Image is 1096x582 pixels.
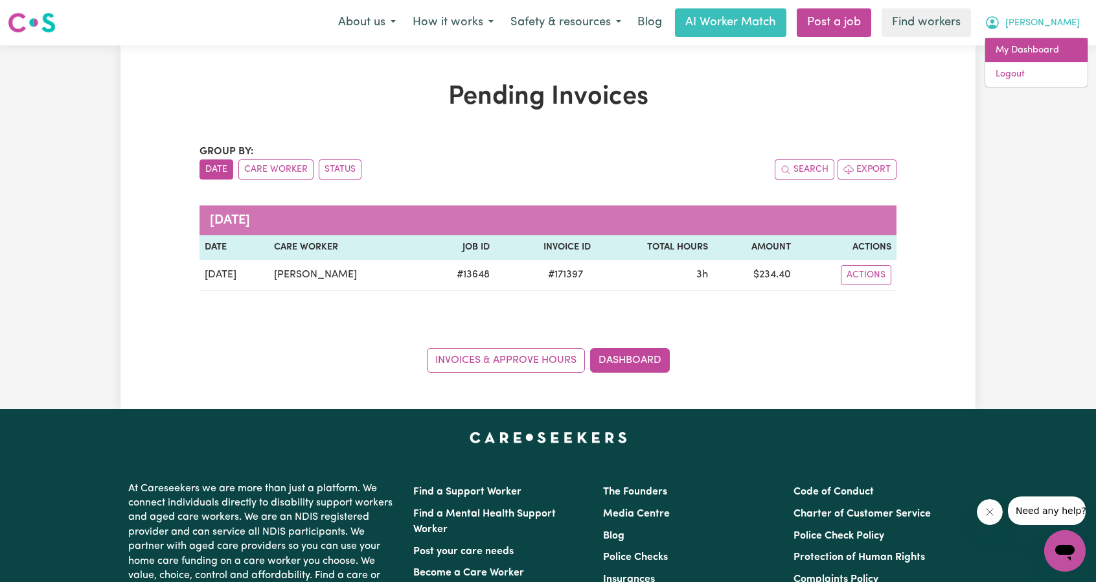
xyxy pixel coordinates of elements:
[985,38,1088,63] a: My Dashboard
[797,8,871,37] a: Post a job
[8,11,56,34] img: Careseekers logo
[603,531,624,541] a: Blog
[841,265,891,285] button: Actions
[882,8,971,37] a: Find workers
[200,260,269,291] td: [DATE]
[793,487,874,497] a: Code of Conduct
[200,235,269,260] th: Date
[1044,530,1086,572] iframe: Button to launch messaging window
[977,499,1003,525] iframe: Close message
[793,531,884,541] a: Police Check Policy
[8,9,78,19] span: Need any help?
[427,348,585,373] a: Invoices & Approve Hours
[985,62,1088,87] a: Logout
[200,82,896,113] h1: Pending Invoices
[200,146,254,157] span: Group by:
[495,235,595,260] th: Invoice ID
[603,509,670,519] a: Media Centre
[413,568,524,578] a: Become a Care Worker
[540,267,591,283] span: # 171397
[793,509,931,519] a: Charter of Customer Service
[985,38,1088,87] div: My Account
[793,552,925,563] a: Protection of Human Rights
[775,159,834,180] button: Search
[976,9,1088,36] button: My Account
[796,235,896,260] th: Actions
[200,159,233,180] button: sort invoices by date
[590,348,670,373] a: Dashboard
[603,552,668,563] a: Police Checks
[1005,16,1080,30] span: [PERSON_NAME]
[269,235,423,260] th: Care Worker
[470,432,627,443] a: Careseekers home page
[238,159,314,180] button: sort invoices by care worker
[596,235,714,260] th: Total Hours
[630,8,670,37] a: Blog
[1008,496,1086,525] iframe: Message from company
[423,235,495,260] th: Job ID
[330,9,404,36] button: About us
[675,8,786,37] a: AI Worker Match
[413,546,514,557] a: Post your care needs
[502,9,630,36] button: Safety & resources
[8,8,56,38] a: Careseekers logo
[319,159,361,180] button: sort invoices by paid status
[696,270,708,280] span: 3 hours
[269,260,423,291] td: [PERSON_NAME]
[423,260,495,291] td: # 13648
[404,9,502,36] button: How it works
[603,487,667,497] a: The Founders
[838,159,896,180] button: Export
[413,509,556,535] a: Find a Mental Health Support Worker
[713,260,795,291] td: $ 234.40
[413,487,521,497] a: Find a Support Worker
[200,205,896,235] caption: [DATE]
[713,235,795,260] th: Amount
